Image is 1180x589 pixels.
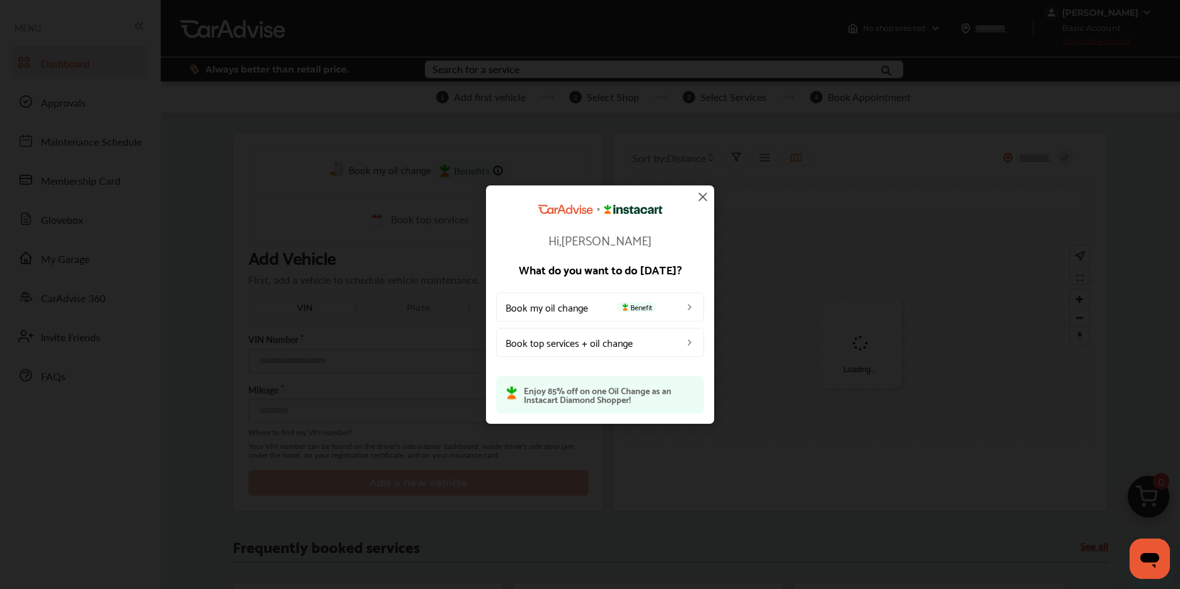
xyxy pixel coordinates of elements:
img: CarAdvise Instacart Logo [538,204,662,214]
iframe: Button to launch messaging window [1130,539,1170,579]
img: left_arrow_icon.0f472efe.svg [685,337,695,347]
a: Book top services + oil change [496,328,704,357]
img: left_arrow_icon.0f472efe.svg [685,302,695,312]
p: Enjoy 85% off on one Oil Change as an Instacart Diamond Shopper! [524,386,694,404]
a: Book my oil changeBenefit [496,293,704,322]
img: instacart-icon.73bd83c2.svg [506,386,518,400]
img: instacart-icon.73bd83c2.svg [620,303,630,311]
p: What do you want to do [DATE]? [496,264,704,275]
p: Hi, [PERSON_NAME] [496,233,704,246]
span: Benefit [616,302,656,312]
img: close-icon.a004319c.svg [695,189,710,204]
